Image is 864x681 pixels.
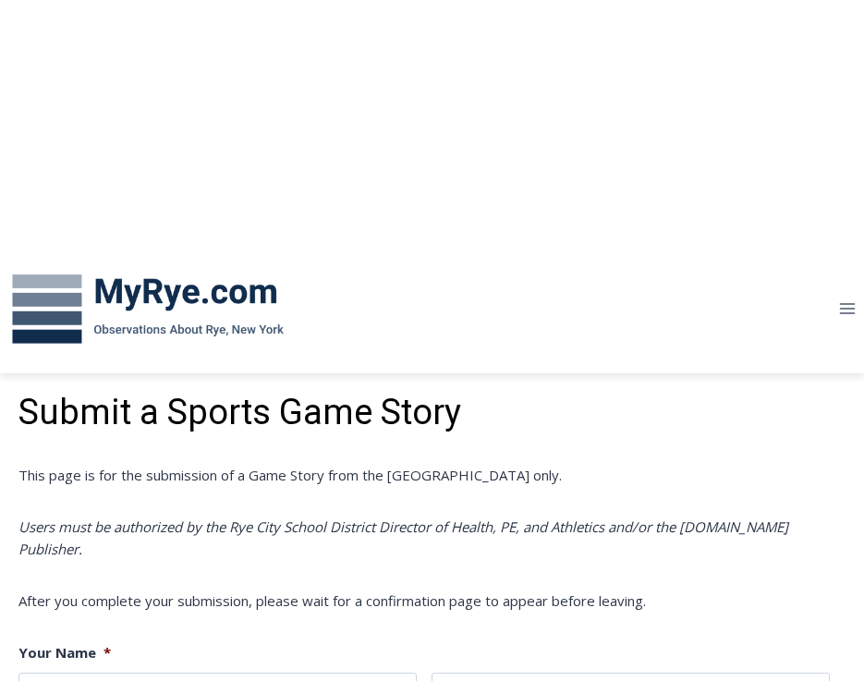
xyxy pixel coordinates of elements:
[18,590,846,612] p: After you complete your submission, please wait for a confirmation page to appear before leaving.
[18,464,846,486] p: This page is for the submission of a Game Story from the [GEOGRAPHIC_DATA] only.
[18,517,788,558] i: Users must be authorized by the Rye City School District Director of Health, PE, and Athletics an...
[18,644,111,663] label: Your Name
[830,295,864,323] button: Open menu
[18,392,846,434] h1: Submit a Sports Game Story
